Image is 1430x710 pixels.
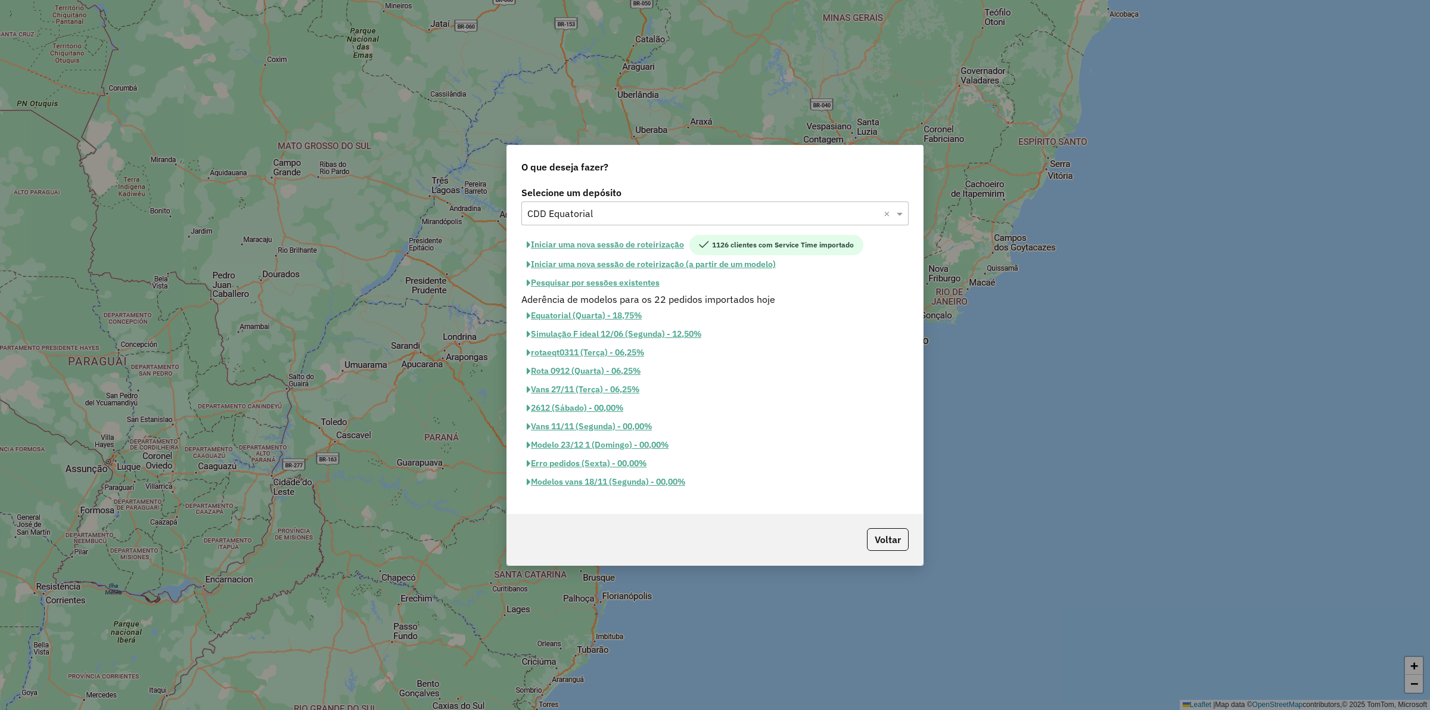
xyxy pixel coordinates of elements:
[521,399,629,417] button: 2612 (Sábado) - 00,00%
[521,235,689,255] button: Iniciar uma nova sessão de roteirização
[521,255,781,274] button: Iniciar uma nova sessão de roteirização (a partir de um modelo)
[521,362,646,380] button: Rota 0912 (Quarta) - 06,25%
[521,160,608,174] span: O que deseja fazer?
[521,343,649,362] button: rotaeqt0311 (Terça) - 06,25%
[867,528,909,551] button: Voltar
[884,206,894,221] span: Clear all
[521,454,652,473] button: Erro pedidos (Sexta) - 00,00%
[521,325,707,343] button: Simulação F ideal 12/06 (Segunda) - 12,50%
[689,235,863,255] span: 1126 clientes com Service Time importado
[521,185,909,200] label: Selecione um depósito
[521,380,645,399] button: Vans 27/11 (Terça) - 06,25%
[521,473,691,491] button: Modelos vans 18/11 (Segunda) - 00,00%
[521,417,657,436] button: Vans 11/11 (Segunda) - 00,00%
[521,274,665,292] button: Pesquisar por sessões existentes
[521,306,647,325] button: Equatorial (Quarta) - 18,75%
[521,436,674,454] button: Modelo 23/12 1 (Domingo) - 00,00%
[514,292,916,306] div: Aderência de modelos para os 22 pedidos importados hoje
